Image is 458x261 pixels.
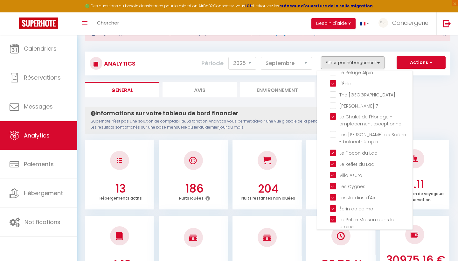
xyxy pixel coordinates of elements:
[102,56,135,71] h3: Analytics
[386,190,445,202] p: Nombre moyen de voyageurs par réservation
[162,182,226,195] h3: 186
[241,194,295,201] p: Nuits restantes non louées
[245,3,251,9] a: ICI
[5,3,24,22] button: Ouvrir le widget de chat LiveChat
[339,114,402,127] span: Le Chalet de l'Horloge - emplacement exceptionnel
[92,12,124,35] a: Chercher
[24,131,50,139] span: Analytics
[397,56,446,69] button: Actions
[19,18,58,29] img: Super Booking
[179,194,204,201] p: Nuits louées
[311,18,356,29] button: Besoin d'aide ?
[97,19,119,26] span: Chercher
[378,18,388,28] img: ...
[100,194,142,201] p: Hébergements actifs
[24,218,60,226] span: Notifications
[443,19,451,27] img: logout
[321,56,385,69] button: Filtrer par hébergement
[91,118,387,130] p: Superhote n'est pas une solution de comptabilité. La fonction Analytics vous permet d'avoir une v...
[24,102,53,110] span: Messages
[384,178,448,191] h3: 2.11
[443,32,446,37] button: Close
[163,82,237,97] li: Avis
[339,216,394,230] span: La Petite Maison dans la prairie
[24,160,54,168] span: Paiements
[91,110,387,117] h4: Informations sur votre tableau de bord financier
[411,231,419,238] img: NO IMAGE
[24,74,61,81] span: Réservations
[339,172,362,179] span: Villa Azura
[339,150,377,156] span: Le Flocon du Lac
[117,158,122,163] img: NO IMAGE
[337,232,345,240] img: NO IMAGE
[201,56,224,70] label: Période
[374,12,436,35] a: ... Conciergerie
[24,189,63,197] span: Hébergement
[88,182,153,195] h3: 13
[310,182,374,195] h3: 47.69 %
[85,82,159,97] li: General
[24,45,57,53] span: Calendriers
[240,82,315,97] li: Environnement
[339,161,374,167] span: Le Reflet du Lac
[339,131,406,145] span: Les [PERSON_NAME] de Saône - balnéothérapie
[392,19,428,27] span: Conciergerie
[339,69,373,76] span: Le Refuge Alpin
[279,3,373,9] a: créneaux d'ouverture de la salle migration
[236,182,300,195] h3: 204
